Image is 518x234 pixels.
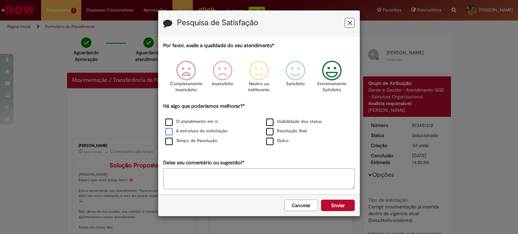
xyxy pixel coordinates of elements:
label: Tempo de Resolução [165,138,218,144]
p: Neutro ou indiferente [247,81,271,93]
button: Cancelar [284,200,318,211]
label: Resolução final [266,128,307,134]
label: Visibilidade dos status [266,119,322,125]
p: Insatisfeito [212,81,233,87]
p: Satisfeito [286,81,305,87]
p: Completamente Insatisfeito [170,81,202,93]
label: O atendimento em si [165,119,218,125]
div: Há algo que poderíamos melhorar?* [163,103,355,146]
div: Satisfeito [278,56,313,102]
div: Completamente Insatisfeito [169,56,203,102]
label: Pesquisa de Satisfação [177,19,258,27]
div: Extremamente Satisfeito [315,56,349,102]
button: Enviar [321,200,355,211]
label: Deixe seu comentário ou sugestão!* [163,159,244,166]
label: Por favor, avalie a qualidade do seu atendimento* [163,42,274,49]
div: Insatisfeito [205,56,240,102]
div: Neutro ou indiferente [242,56,276,102]
label: Outro [266,138,289,144]
label: A estrutura da solicitação [165,128,228,134]
p: Extremamente Satisfeito [317,81,346,93]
